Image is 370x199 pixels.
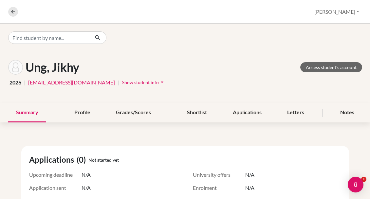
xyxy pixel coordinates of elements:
[88,156,119,163] span: Not started yet
[26,60,79,74] h1: Ung, Jikhy
[82,171,91,179] span: N/A
[8,60,23,75] img: Jikhy Ung's avatar
[9,79,21,86] span: 2026
[193,184,245,192] span: Enrolment
[8,103,46,122] div: Summary
[225,103,269,122] div: Applications
[361,177,366,182] span: 1
[29,171,82,179] span: Upcoming deadline
[82,184,91,192] span: N/A
[24,79,26,86] span: |
[29,154,77,166] span: Applications
[108,103,159,122] div: Grades/Scores
[245,184,254,192] span: N/A
[77,154,88,166] span: (0)
[193,171,245,179] span: University offers
[66,103,98,122] div: Profile
[332,103,362,122] div: Notes
[300,62,362,72] a: Access student's account
[8,31,89,44] input: Find student by name...
[245,171,254,179] span: N/A
[122,80,159,85] span: Show student info
[29,184,82,192] span: Application sent
[118,79,119,86] span: |
[122,77,166,87] button: Show student infoarrow_drop_down
[279,103,312,122] div: Letters
[179,103,215,122] div: Shortlist
[159,79,165,85] i: arrow_drop_down
[311,6,362,18] button: [PERSON_NAME]
[348,177,363,192] div: Open Intercom Messenger
[28,79,115,86] a: [EMAIL_ADDRESS][DOMAIN_NAME]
